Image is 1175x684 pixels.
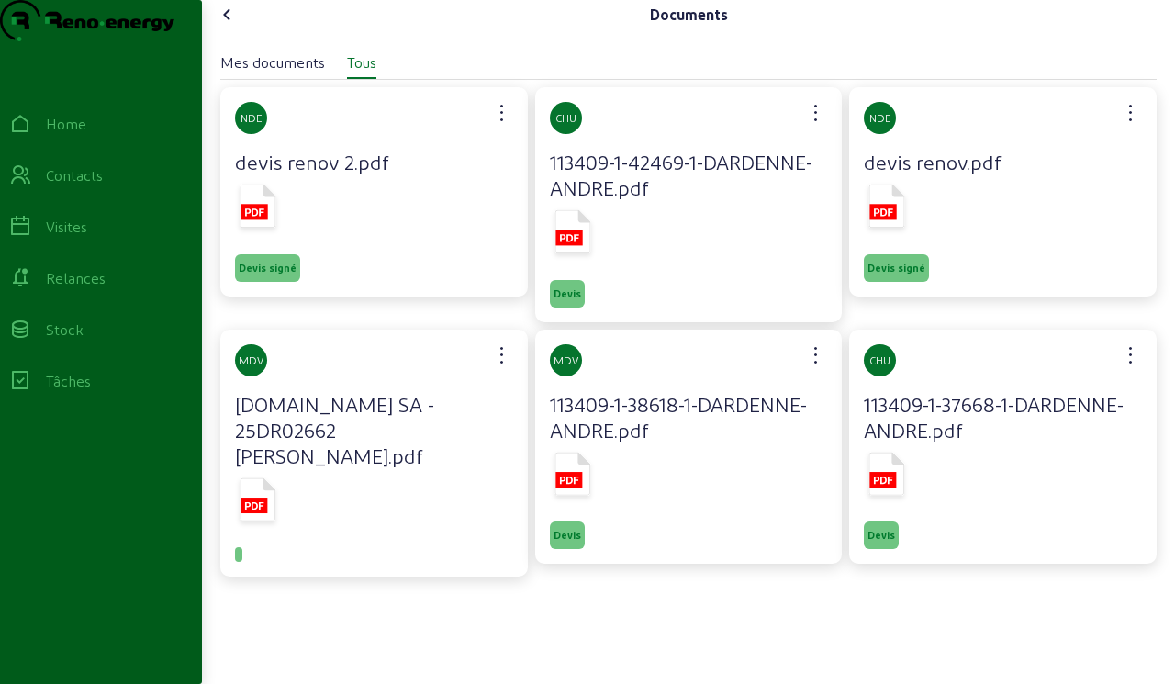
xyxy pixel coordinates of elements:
[867,262,925,275] span: Devis signé
[46,319,84,341] div: Stock
[239,262,297,275] span: Devis signé
[554,287,581,300] span: Devis
[235,102,267,134] div: NDE
[650,4,728,26] div: Documents
[867,529,895,542] span: Devis
[864,102,896,134] div: NDE
[46,267,106,289] div: Relances
[864,149,1142,174] h4: devis renov.pdf
[235,149,513,174] h4: devis renov 2.pdf
[347,51,376,73] div: Tous
[46,216,87,238] div: Visites
[554,529,581,542] span: Devis
[550,391,828,443] h4: 113409-1-38618-1-DARDENNE-ANDRE.pdf
[46,113,86,135] div: Home
[550,344,582,376] div: MDV
[235,391,513,468] h4: [DOMAIN_NAME] SA - 25DR02662 [PERSON_NAME].pdf
[46,164,103,186] div: Contacts
[550,102,582,134] div: CHU
[864,391,1142,443] h4: 113409-1-37668-1-DARDENNE-ANDRE.pdf
[864,344,896,376] div: CHU
[220,51,325,73] div: Mes documents
[550,149,828,200] h4: 113409-1-42469-1-DARDENNE-ANDRE.pdf
[46,370,91,392] div: Tâches
[235,344,267,376] div: MDV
